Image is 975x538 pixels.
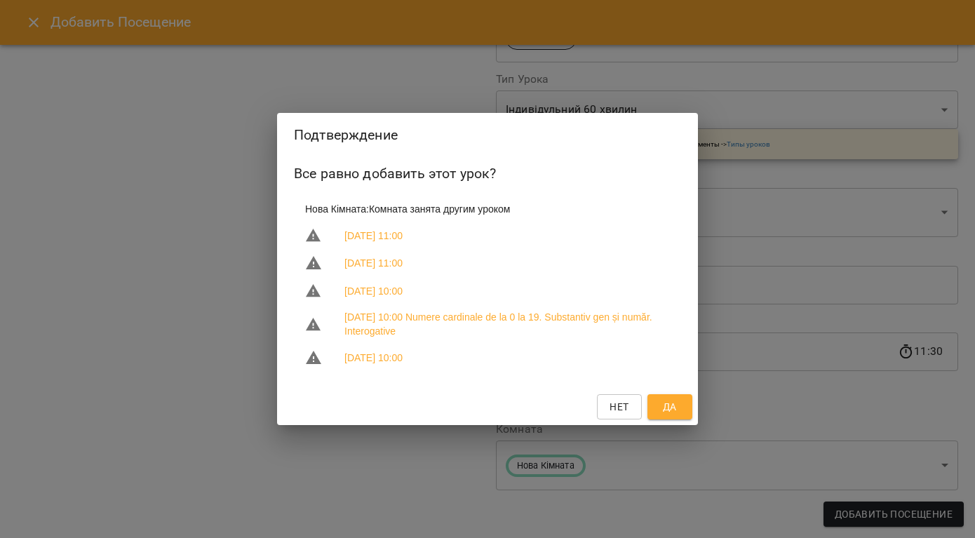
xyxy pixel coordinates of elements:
a: [DATE] 10:00 Numere cardinale de la 0 la 19. Substantiv gen și număr. Interogative [344,310,670,338]
h6: Все равно добавить этот урок? [294,163,681,184]
a: [DATE] 10:00 [344,284,403,298]
a: [DATE] 11:00 [344,229,403,243]
button: Нет [597,394,642,419]
li: Нова Кімната : Комната занята другим уроком [294,196,681,222]
span: Да [663,398,677,415]
a: [DATE] 11:00 [344,256,403,270]
a: [DATE] 10:00 [344,351,403,365]
span: Нет [610,398,628,415]
button: Да [647,394,692,419]
h2: Подтверждение [294,124,681,146]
